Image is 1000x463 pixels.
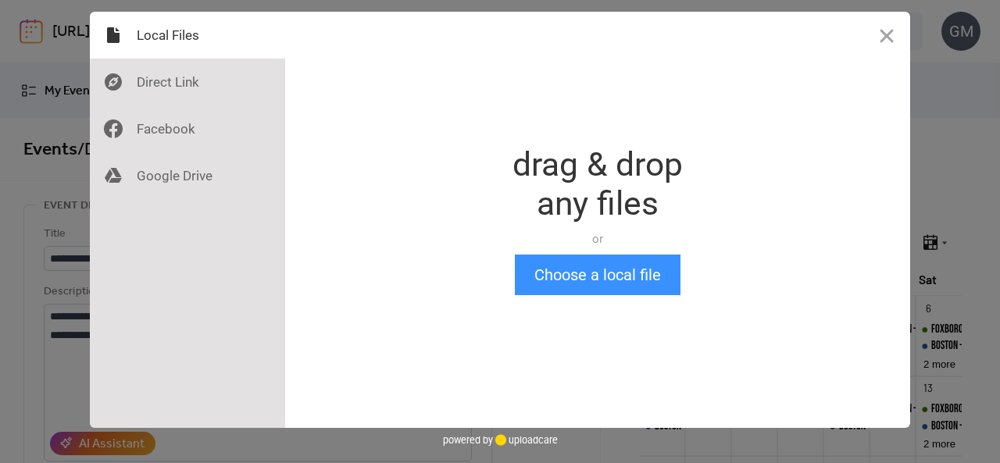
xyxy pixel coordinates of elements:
[90,105,285,152] div: Facebook
[493,434,558,446] a: uploadcare
[863,12,910,59] button: Close
[90,12,285,59] div: Local Files
[512,231,683,247] div: or
[443,428,558,451] div: powered by
[90,152,285,199] div: Google Drive
[90,59,285,105] div: Direct Link
[515,255,680,295] button: Choose a local file
[512,145,683,223] div: drag & drop any files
